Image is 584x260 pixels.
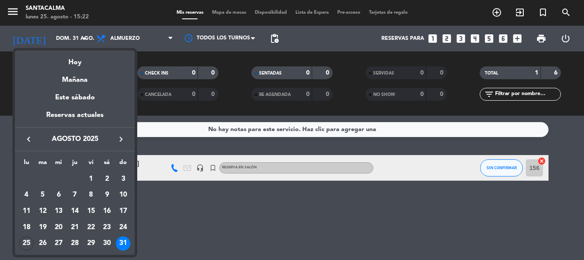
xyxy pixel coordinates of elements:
[50,187,67,203] td: 6 de agosto de 2025
[67,203,83,219] td: 14 de agosto de 2025
[50,203,67,219] td: 13 de agosto de 2025
[100,220,114,235] div: 23
[115,219,131,236] td: 24 de agosto de 2025
[51,204,66,218] div: 13
[115,203,131,219] td: 17 de agosto de 2025
[15,86,135,110] div: Este sábado
[84,204,98,218] div: 15
[100,172,114,186] div: 2
[35,236,50,251] div: 26
[116,204,130,218] div: 17
[83,219,99,236] td: 22 de agosto de 2025
[83,203,99,219] td: 15 de agosto de 2025
[35,188,50,202] div: 5
[15,68,135,86] div: Mañana
[99,171,115,187] td: 2 de agosto de 2025
[84,188,98,202] div: 8
[68,188,82,202] div: 7
[19,220,34,235] div: 18
[51,188,66,202] div: 6
[67,236,83,252] td: 28 de agosto de 2025
[35,220,50,235] div: 19
[15,51,135,68] div: Hoy
[18,236,35,252] td: 25 de agosto de 2025
[51,220,66,235] div: 20
[21,134,36,145] button: keyboard_arrow_left
[15,110,135,127] div: Reservas actuales
[113,134,129,145] button: keyboard_arrow_right
[100,236,114,251] div: 30
[35,158,51,171] th: martes
[67,187,83,203] td: 7 de agosto de 2025
[116,188,130,202] div: 10
[83,158,99,171] th: viernes
[99,187,115,203] td: 9 de agosto de 2025
[50,236,67,252] td: 27 de agosto de 2025
[84,236,98,251] div: 29
[18,203,35,219] td: 11 de agosto de 2025
[115,187,131,203] td: 10 de agosto de 2025
[99,219,115,236] td: 23 de agosto de 2025
[18,171,83,187] td: AGO.
[36,134,113,145] span: agosto 2025
[35,236,51,252] td: 26 de agosto de 2025
[67,219,83,236] td: 21 de agosto de 2025
[84,220,98,235] div: 22
[68,204,82,218] div: 14
[68,220,82,235] div: 21
[50,158,67,171] th: miércoles
[116,172,130,186] div: 3
[67,158,83,171] th: jueves
[50,219,67,236] td: 20 de agosto de 2025
[19,204,34,218] div: 11
[18,187,35,203] td: 4 de agosto de 2025
[116,220,130,235] div: 24
[24,134,34,144] i: keyboard_arrow_left
[116,134,126,144] i: keyboard_arrow_right
[19,188,34,202] div: 4
[116,236,130,251] div: 31
[83,187,99,203] td: 8 de agosto de 2025
[19,236,34,251] div: 25
[83,171,99,187] td: 1 de agosto de 2025
[100,188,114,202] div: 9
[115,171,131,187] td: 3 de agosto de 2025
[115,236,131,252] td: 31 de agosto de 2025
[99,158,115,171] th: sábado
[99,203,115,219] td: 16 de agosto de 2025
[51,236,66,251] div: 27
[18,158,35,171] th: lunes
[68,236,82,251] div: 28
[35,187,51,203] td: 5 de agosto de 2025
[115,158,131,171] th: domingo
[83,236,99,252] td: 29 de agosto de 2025
[100,204,114,218] div: 16
[99,236,115,252] td: 30 de agosto de 2025
[35,219,51,236] td: 19 de agosto de 2025
[35,204,50,218] div: 12
[84,172,98,186] div: 1
[18,219,35,236] td: 18 de agosto de 2025
[35,203,51,219] td: 12 de agosto de 2025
